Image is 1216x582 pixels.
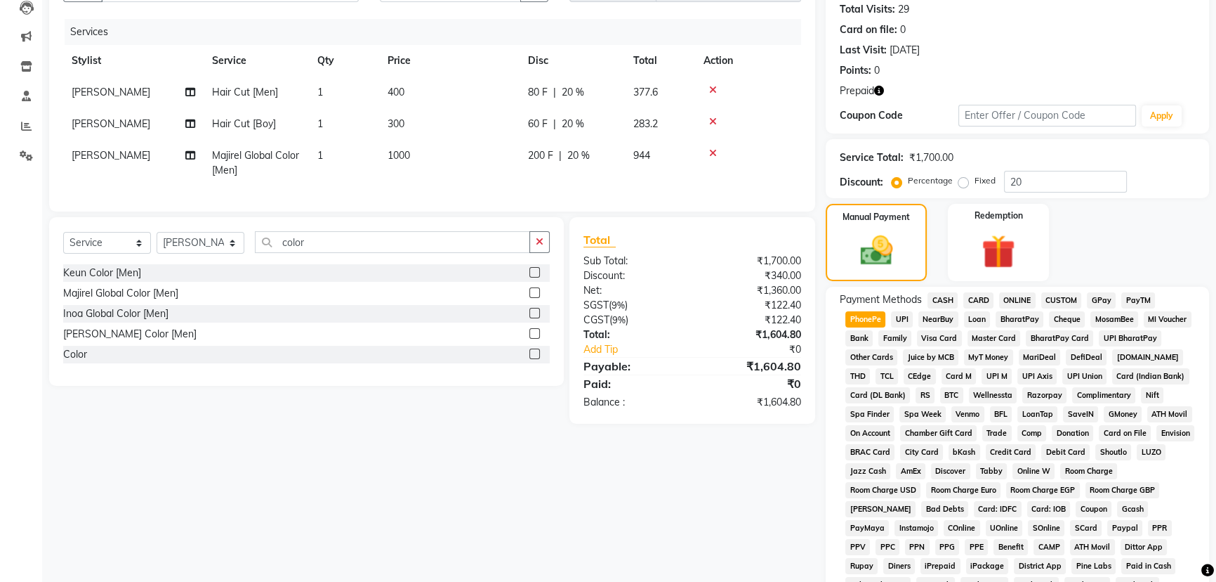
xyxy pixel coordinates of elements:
[528,85,548,100] span: 80 F
[528,148,553,163] span: 200 F
[1112,368,1189,384] span: Card (Indian Bank)
[573,269,692,283] div: Discount:
[878,330,911,347] span: Family
[845,425,894,441] span: On Account
[573,395,692,410] div: Balance :
[840,63,871,78] div: Points:
[633,149,650,162] span: 944
[845,330,873,347] span: Bank
[840,2,895,17] div: Total Visits:
[921,501,968,517] span: Bad Debts
[63,286,178,301] div: Majirel Global Color [Men]
[1052,425,1093,441] span: Donation
[850,232,903,269] img: _cash.svg
[573,342,713,357] a: Add Tip
[894,520,938,536] span: Instamojo
[633,86,658,98] span: 377.6
[1022,387,1066,403] span: Razorpay
[72,149,150,162] span: [PERSON_NAME]
[1060,463,1117,479] span: Room Charge
[845,482,920,498] span: Room Charge USD
[1112,349,1183,366] span: [DOMAIN_NAME]
[951,406,984,422] span: Venmo
[1147,406,1192,422] span: ATH Movil
[935,539,960,555] span: PPG
[1148,520,1172,536] span: PPR
[379,45,520,77] th: Price
[986,444,1036,460] span: Credit Card
[917,330,962,347] span: Visa Card
[562,117,584,131] span: 20 %
[964,349,1013,366] span: MyT Money
[1006,482,1080,498] span: Room Charge EGP
[1072,387,1135,403] span: Complimentary
[900,22,906,37] div: 0
[695,45,801,77] th: Action
[898,2,909,17] div: 29
[388,117,404,130] span: 300
[63,306,168,321] div: Inoa Global Color [Men]
[1063,406,1098,422] span: SaveIN
[999,292,1036,309] span: ONLINE
[63,266,141,280] div: Keun Color [Men]
[920,558,960,574] span: iPrepaid
[633,117,658,130] span: 283.2
[905,539,930,555] span: PPN
[1137,444,1165,460] span: LUZO
[573,313,692,328] div: ( )
[1104,406,1142,422] span: GMoney
[941,368,977,384] span: Card M
[1095,444,1131,460] span: Shoutlo
[553,85,556,100] span: |
[1071,558,1116,574] span: Pine Labs
[1076,501,1111,517] span: Coupon
[1017,425,1047,441] span: Comp
[909,150,953,165] div: ₹1,700.00
[875,539,899,555] span: PPC
[900,425,977,441] span: Chamber Gift Card
[874,63,880,78] div: 0
[553,117,556,131] span: |
[1121,539,1168,555] span: Dittor App
[1049,311,1085,328] span: Cheque
[692,313,812,328] div: ₹122.40
[72,117,150,130] span: [PERSON_NAME]
[840,175,883,190] div: Discount:
[926,482,1000,498] span: Room Charge Euro
[1156,425,1194,441] span: Envision
[899,406,946,422] span: Spa Week
[212,149,299,176] span: Majirel Global Color [Men]
[692,254,812,269] div: ₹1,700.00
[559,148,562,163] span: |
[204,45,309,77] th: Service
[712,342,812,357] div: ₹0
[1099,425,1151,441] span: Card on File
[692,269,812,283] div: ₹340.00
[1107,520,1142,536] span: Paypal
[840,292,922,307] span: Payment Methods
[612,299,625,311] span: 9%
[212,117,276,130] span: Hair Cut [Boy]
[845,463,890,479] span: Jazz Cash
[583,299,609,311] span: SGST
[1121,292,1155,309] span: PayTM
[309,45,379,77] th: Qty
[1121,558,1175,574] span: Paid in Cash
[974,501,1022,517] span: Card: IDFC
[842,211,910,224] label: Manual Payment
[612,314,626,325] span: 9%
[927,292,958,309] span: CASH
[1028,520,1064,536] span: SOnline
[971,231,1026,273] img: _gift.svg
[958,105,1136,127] input: Enter Offer / Coupon Code
[1017,406,1057,422] span: LoanTap
[963,292,993,309] span: CARD
[1014,558,1066,574] span: District App
[573,298,692,313] div: ( )
[317,117,323,130] span: 1
[974,209,1023,222] label: Redemption
[976,463,1007,479] span: Tabby
[63,347,87,362] div: Color
[692,375,812,392] div: ₹0
[1087,292,1116,309] span: GPay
